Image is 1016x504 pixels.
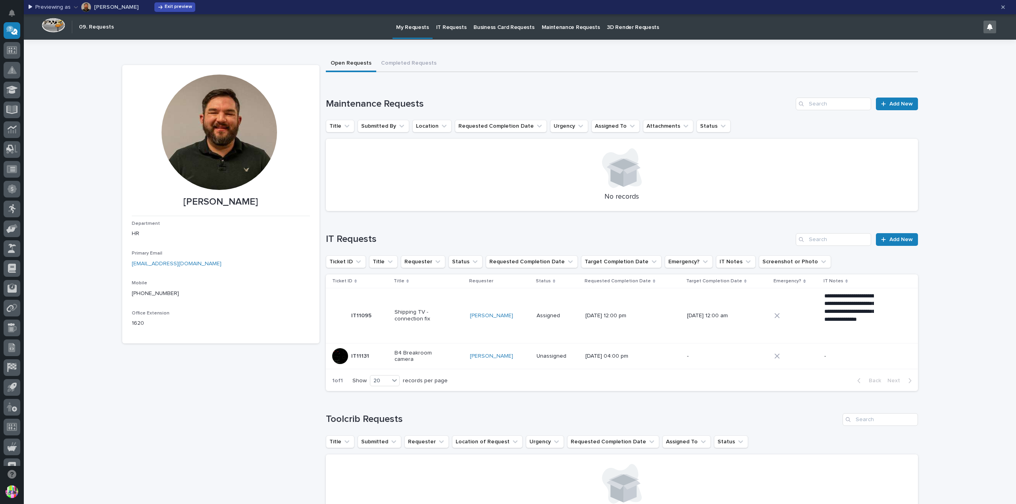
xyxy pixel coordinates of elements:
[542,14,600,31] p: Maintenance Requests
[135,90,144,100] button: Start new chat
[843,413,918,426] input: Search
[452,435,523,448] button: Location of Request
[326,343,918,369] tr: IT11131IT11131 B4 Breakroom camera[PERSON_NAME] Unassigned[DATE] 04:00 pm--
[607,14,659,31] p: 3D Render Requests
[581,255,662,268] button: Target Completion Date
[394,350,444,363] p: B4 Breakroom camera
[8,128,14,134] div: 📖
[412,120,452,132] button: Location
[10,10,20,22] div: Notifications
[94,4,139,10] p: [PERSON_NAME]
[851,377,884,384] button: Back
[470,312,513,319] a: [PERSON_NAME]
[326,120,354,132] button: Title
[8,44,144,57] p: How can we help?
[603,14,662,39] a: 3D Render Requests
[665,255,713,268] button: Emergency?
[58,127,101,135] span: Onboarding Call
[326,98,793,110] h1: Maintenance Requests
[403,378,448,384] p: records per page
[132,281,147,286] span: Mobile
[876,233,918,246] a: Add New
[370,377,389,385] div: 20
[16,127,43,135] span: Help Docs
[470,14,538,39] a: Business Card Requests
[326,414,839,425] h1: Toolcrib Requests
[469,277,493,286] p: Requester
[796,233,871,246] div: Search
[404,435,449,448] button: Requester
[56,146,96,153] a: Powered byPylon
[4,5,20,21] button: Notifications
[326,234,793,245] h1: IT Requests
[448,255,483,268] button: Status
[585,312,635,319] p: [DATE] 12:00 pm
[4,483,20,500] button: users-avatar
[165,4,192,10] span: Exit preview
[132,311,169,316] span: Office Extension
[401,255,445,268] button: Requester
[864,377,881,384] span: Back
[79,24,114,31] h2: 09. Requests
[132,261,221,266] a: [EMAIL_ADDRESS][DOMAIN_NAME]
[433,14,470,39] a: IT Requests
[50,128,56,134] div: 🔗
[8,88,22,102] img: 1736555164131-43832dd5-751b-4058-ba23-39d91318e5a0
[396,14,429,31] p: My Requests
[537,312,579,319] p: Assigned
[567,435,659,448] button: Requested Completion Date
[716,255,756,268] button: IT Notes
[643,120,693,132] button: Attachments
[4,466,20,483] button: Open support chat
[358,435,401,448] button: Submitted
[662,435,711,448] button: Assigned To
[351,311,373,319] p: IT11095
[774,277,801,286] p: Emergency?
[326,56,376,72] button: Open Requests
[132,221,160,226] span: Department
[5,124,46,138] a: 📖Help Docs
[132,196,310,208] p: [PERSON_NAME]
[27,96,111,102] div: We're offline, we will be back soon!
[335,193,908,201] p: No records
[473,14,534,31] p: Business Card Requests
[358,120,409,132] button: Submitted By
[154,2,195,12] button: Exit preview
[536,277,551,286] p: Status
[550,120,588,132] button: Urgency
[538,14,604,39] a: Maintenance Requests
[132,251,162,256] span: Primary Email
[884,377,918,384] button: Next
[436,14,467,31] p: IT Requests
[369,255,398,268] button: Title
[8,31,144,44] p: Welcome 👋
[332,277,352,286] p: Ticket ID
[824,277,843,286] p: IT Notes
[759,255,831,268] button: Screenshot or Photo
[889,237,913,242] span: Add New
[376,56,441,72] button: Completed Requests
[394,309,444,322] p: Shipping TV - connection fix
[526,435,564,448] button: Urgency
[393,14,433,38] a: My Requests
[686,277,742,286] p: Target Completion Date
[470,353,513,360] a: [PERSON_NAME]
[8,8,24,23] img: Stacker
[455,120,547,132] button: Requested Completion Date
[824,353,874,360] p: -
[326,288,918,343] tr: IT11095IT11095 Shipping TV - connection fix[PERSON_NAME] Assigned[DATE] 12:00 pm[DATE] 12:00 am**...
[537,353,579,360] p: Unassigned
[486,255,578,268] button: Requested Completion Date
[714,435,748,448] button: Status
[27,88,130,96] div: Start new chat
[796,98,871,110] input: Search
[352,378,367,384] p: Show
[585,277,651,286] p: Requested Completion Date
[351,351,371,360] p: IT11131
[132,230,310,238] p: HR
[132,319,310,328] p: 1620
[326,435,354,448] button: Title
[591,120,640,132] button: Assigned To
[74,1,139,13] button: Austin Beachy[PERSON_NAME]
